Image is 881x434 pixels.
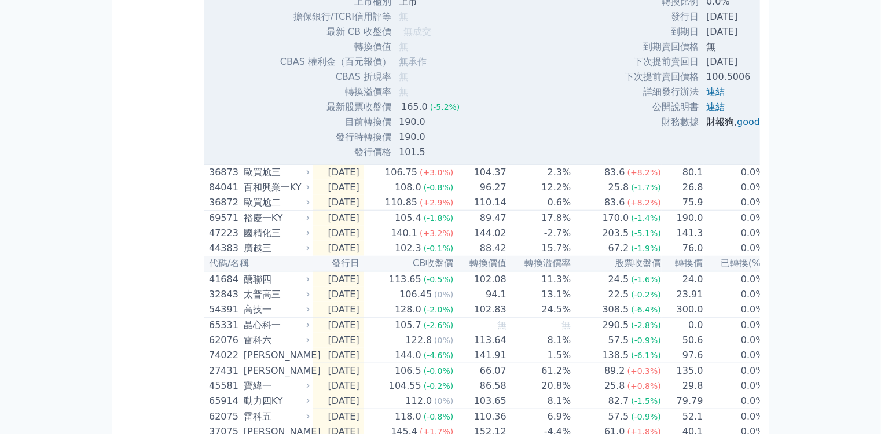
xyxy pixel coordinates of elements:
[392,130,546,145] td: 190.0
[392,211,424,225] div: 105.4
[313,256,364,271] th: 發行日
[280,69,392,84] td: CBAS 折現率
[313,318,364,333] td: [DATE]
[704,333,765,348] td: 0.0%
[454,180,506,195] td: 96.27
[313,302,364,318] td: [DATE]
[280,39,392,54] td: 轉換價值
[244,364,307,378] div: [PERSON_NAME]
[244,273,307,286] div: 醣聯四
[606,181,632,194] div: 25.8
[699,54,787,69] td: [DATE]
[624,24,699,39] td: 到期日
[606,394,632,408] div: 82.7
[313,226,364,241] td: [DATE]
[507,348,572,363] td: 1.5%
[392,181,424,194] div: 108.0
[399,100,430,114] div: 165.0
[454,302,506,318] td: 102.83
[662,241,704,256] td: 76.0
[632,290,662,299] span: (-0.2%)
[313,378,364,393] td: [DATE]
[662,302,704,318] td: 300.0
[424,381,454,391] span: (-0.2%)
[280,145,392,160] td: 發行價格
[454,256,506,271] th: 轉換價值
[313,180,364,195] td: [DATE]
[313,393,364,409] td: [DATE]
[244,394,307,408] div: 動力四KY
[454,271,506,287] td: 102.08
[632,396,662,406] span: (-1.5%)
[704,287,765,302] td: 0.0%
[434,290,453,299] span: (0%)
[704,211,765,226] td: 0.0%
[561,319,571,330] span: 無
[662,211,704,226] td: 190.0
[507,165,572,181] td: 2.3%
[704,226,765,241] td: 0.0%
[600,318,632,332] div: 290.5
[662,271,704,287] td: 24.0
[209,303,241,317] div: 54391
[209,348,241,362] div: 74022
[507,363,572,379] td: 61.2%
[392,241,424,255] div: 102.3
[606,333,632,347] div: 57.5
[434,336,453,345] span: (0%)
[662,165,704,181] td: 80.1
[209,181,241,194] div: 84041
[392,348,424,362] div: 144.0
[704,271,765,287] td: 0.0%
[507,287,572,302] td: 13.1%
[704,165,765,181] td: 0.0%
[244,318,307,332] div: 晶心科一
[662,195,704,211] td: 75.9
[403,394,434,408] div: 112.0
[632,214,662,223] span: (-1.4%)
[454,165,506,181] td: 104.37
[280,9,392,24] td: 擔保銀行/TCRI信用評等
[662,287,704,302] td: 23.91
[602,379,627,393] div: 25.8
[392,303,424,317] div: 128.0
[388,226,420,240] div: 140.1
[313,271,364,287] td: [DATE]
[244,196,307,209] div: 歐買尬二
[606,273,632,286] div: 24.5
[507,409,572,425] td: 6.9%
[424,244,454,253] span: (-0.1%)
[244,165,307,179] div: 歐買尬三
[403,26,431,37] span: 無成交
[507,302,572,318] td: 24.5%
[424,183,454,192] span: (-0.8%)
[399,11,408,22] span: 無
[600,348,632,362] div: 138.5
[602,196,627,209] div: 83.6
[244,348,307,362] div: [PERSON_NAME]
[244,288,307,301] div: 太普高三
[624,54,699,69] td: 下次提前賣回日
[600,211,632,225] div: 170.0
[313,363,364,379] td: [DATE]
[624,39,699,54] td: 到期賣回價格
[624,9,699,24] td: 發行日
[454,409,506,425] td: 110.36
[313,241,364,256] td: [DATE]
[704,241,765,256] td: 0.0%
[209,196,241,209] div: 36872
[424,214,454,223] span: (-1.8%)
[624,69,699,84] td: 下次提前賣回價格
[424,412,454,421] span: (-0.8%)
[699,69,787,84] td: 100.5006
[624,100,699,115] td: 公開說明書
[737,116,777,127] a: goodinfo
[209,288,241,301] div: 32843
[399,86,408,97] span: 無
[209,165,241,179] div: 36873
[313,333,364,348] td: [DATE]
[313,211,364,226] td: [DATE]
[392,318,424,332] div: 105.7
[383,165,420,179] div: 106.75
[313,195,364,211] td: [DATE]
